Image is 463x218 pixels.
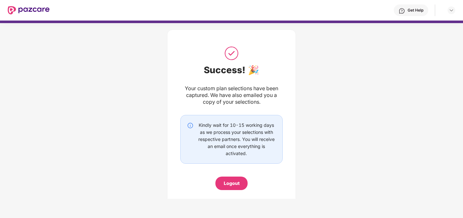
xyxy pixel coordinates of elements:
[449,8,454,13] img: svg+xml;base64,PHN2ZyBpZD0iRHJvcGRvd24tMzJ4MzIiIHhtbG5zPSJodHRwOi8vd3d3LnczLm9yZy8yMDAwL3N2ZyIgd2...
[180,85,283,105] div: Your custom plan selections have been captured. We have also emailed you a copy of your selections.
[224,180,240,187] div: Logout
[408,8,423,13] div: Get Help
[197,122,276,157] div: Kindly wait for 10-15 working days as we process your selections with respective partners. You wi...
[223,45,240,61] img: svg+xml;base64,PHN2ZyB3aWR0aD0iNTAiIGhlaWdodD0iNTAiIHZpZXdCb3g9IjAgMCA1MCA1MCIgZmlsbD0ibm9uZSIgeG...
[187,122,194,129] img: svg+xml;base64,PHN2ZyBpZD0iSW5mby0yMHgyMCIgeG1sbnM9Imh0dHA6Ly93d3cudzMub3JnLzIwMDAvc3ZnIiB3aWR0aD...
[8,6,50,14] img: New Pazcare Logo
[180,65,283,75] div: Success! 🎉
[399,8,405,14] img: svg+xml;base64,PHN2ZyBpZD0iSGVscC0zMngzMiIgeG1sbnM9Imh0dHA6Ly93d3cudzMub3JnLzIwMDAvc3ZnIiB3aWR0aD...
